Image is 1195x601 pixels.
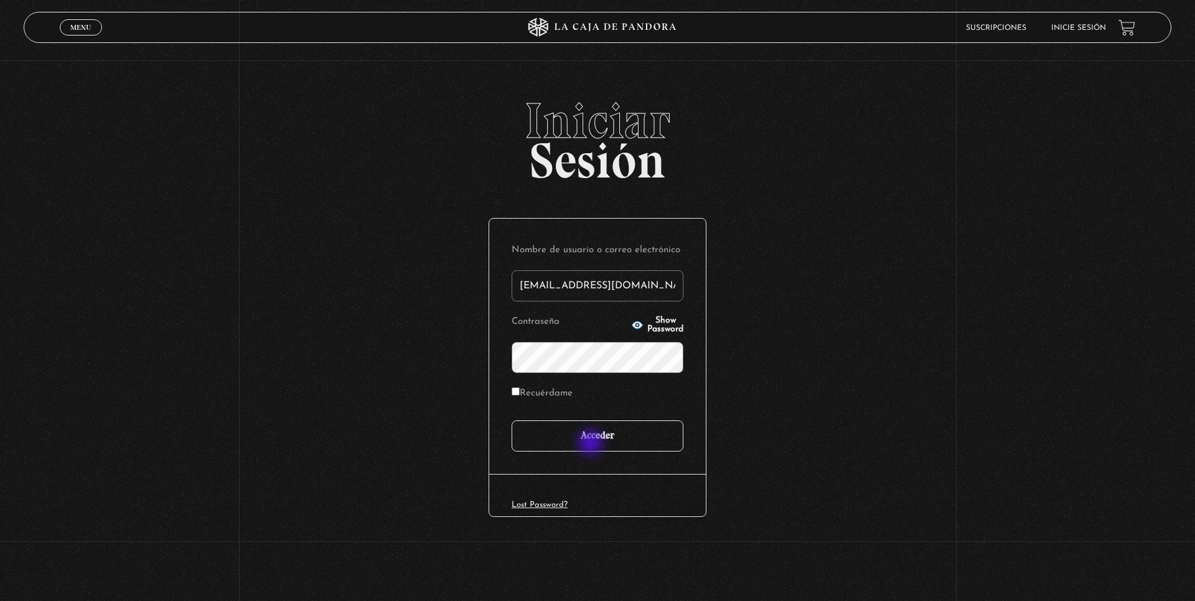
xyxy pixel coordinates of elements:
label: Contraseña [512,313,627,332]
span: Show Password [647,316,683,334]
a: Lost Password? [512,501,568,509]
input: Acceder [512,420,683,452]
label: Nombre de usuario o correo electrónico [512,241,683,260]
input: Recuérdame [512,387,520,395]
a: Inicie sesión [1051,24,1106,32]
span: Menu [70,24,91,31]
span: Iniciar [24,96,1171,146]
h2: Sesión [24,96,1171,176]
a: View your shopping cart [1118,19,1135,36]
button: Show Password [631,316,683,334]
label: Recuérdame [512,384,573,404]
a: Suscripciones [966,24,1026,32]
span: Cerrar [67,34,96,43]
